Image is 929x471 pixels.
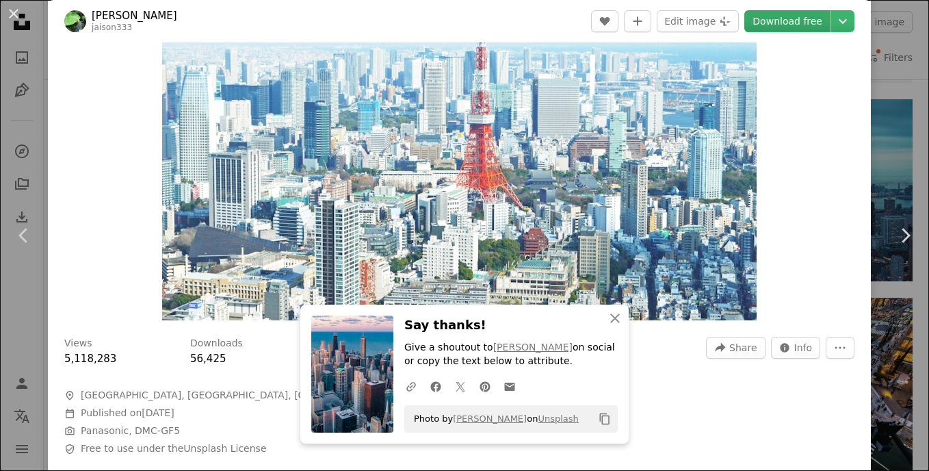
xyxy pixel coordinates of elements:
button: Copy to clipboard [593,407,616,431]
button: Choose download size [831,10,854,32]
span: Free to use under the [81,442,267,456]
span: 5,118,283 [64,353,116,365]
span: Photo by on [407,408,579,430]
button: Add to Collection [624,10,651,32]
span: Published on [81,407,174,418]
p: Give a shoutout to on social or copy the text below to attribute. [404,341,618,368]
button: Stats about this image [771,337,821,359]
span: Info [794,338,813,358]
h3: Views [64,337,92,351]
button: Like [591,10,618,32]
a: Unsplash [538,413,578,424]
a: [PERSON_NAME] [453,413,527,424]
a: [PERSON_NAME] [92,9,177,23]
button: Panasonic, DMC-GF5 [81,424,180,438]
a: Share on Facebook [423,372,448,400]
span: 56,425 [190,353,226,365]
a: [PERSON_NAME] [493,342,573,353]
a: Share on Twitter [448,372,473,400]
a: Unsplash License [183,443,266,454]
a: jaison333 [92,23,132,32]
button: Edit image [657,10,739,32]
img: Go to Jaison Lin's profile [64,10,86,32]
h3: Downloads [190,337,243,351]
h3: Say thanks! [404,316,618,335]
span: [GEOGRAPHIC_DATA], [GEOGRAPHIC_DATA], [GEOGRAPHIC_DATA] [81,389,395,403]
time: February 28, 2019 at 9:48:54 AM GMT+7 [142,407,174,418]
a: Download free [744,10,830,32]
span: Share [729,338,757,358]
a: Share on Pinterest [473,372,497,400]
button: Share this image [706,337,765,359]
a: Next [881,170,929,301]
button: More Actions [826,337,854,359]
a: Share over email [497,372,522,400]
